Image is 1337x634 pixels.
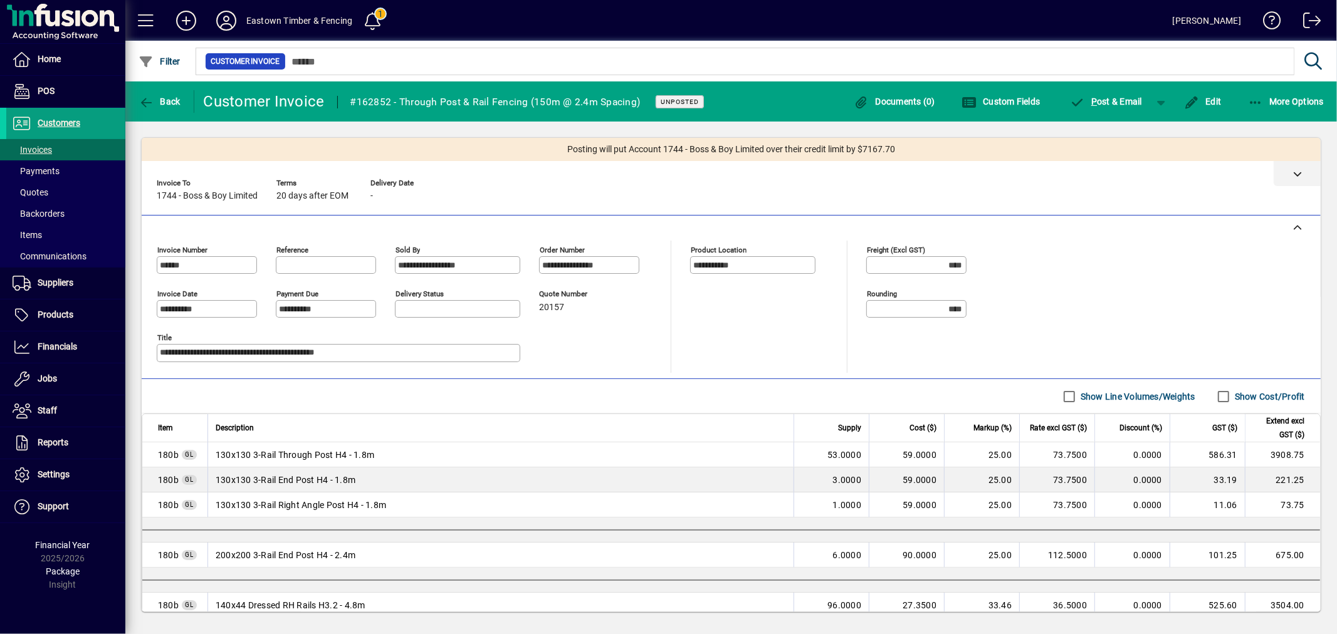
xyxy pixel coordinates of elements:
td: 3908.75 [1245,442,1320,467]
button: Back [135,90,184,113]
td: 586.31 [1170,442,1245,467]
td: 101.25 [1170,543,1245,568]
mat-label: Order number [540,246,585,254]
td: 59.0000 [869,492,944,517]
span: More Options [1248,96,1324,107]
div: 36.5000 [1027,599,1087,611]
td: 675.00 [1245,543,1320,568]
span: Extend excl GST ($) [1253,414,1304,442]
a: Backorders [6,203,125,224]
mat-label: Payment due [276,289,318,298]
span: 140x44 Dressed RH Rails H3.2 - 4.8m [216,599,365,611]
span: Products [38,309,73,320]
a: Support [6,491,125,522]
span: 3.0000 [833,474,862,486]
td: 25.00 [944,467,1019,492]
td: 25.00 [944,492,1019,517]
span: Quote number [539,290,614,298]
span: Description [216,421,254,435]
span: Payments [13,166,60,176]
a: Staff [6,395,125,427]
a: Invoices [6,139,125,160]
div: 73.7500 [1027,449,1087,461]
span: GST ($) [1212,421,1237,435]
span: Sales - Timber [158,449,179,461]
span: Unposted [661,98,699,106]
a: Logout [1294,3,1321,43]
td: 0.0000 [1094,467,1170,492]
span: Suppliers [38,278,73,288]
td: 11.06 [1170,492,1245,517]
td: 73.75 [1245,492,1320,517]
td: 0.0000 [1094,442,1170,467]
mat-label: Title [157,333,172,342]
span: P [1091,96,1097,107]
button: More Options [1245,90,1328,113]
span: GL [185,551,194,558]
a: Suppliers [6,268,125,299]
span: 96.0000 [827,599,861,611]
td: 59.0000 [869,442,944,467]
span: 1.0000 [833,499,862,511]
span: 1744 - Boss & Boy Limited [157,191,258,201]
label: Show Line Volumes/Weights [1078,390,1195,403]
a: POS [6,76,125,107]
label: Show Cost/Profit [1232,390,1305,403]
td: 0.0000 [1094,492,1170,517]
span: Support [38,501,69,511]
span: - [370,191,373,201]
mat-label: Reference [276,246,308,254]
span: Posting will put Account 1744 - Boss & Boy Limited over their credit limit by $7167.70 [567,143,895,156]
app-page-header-button: Back [125,90,194,113]
td: 27.3500 [869,593,944,618]
span: Quotes [13,187,48,197]
span: Customers [38,118,80,128]
div: #162852 - Through Post & Rail Fencing (150m @ 2.4m Spacing) [350,92,641,112]
span: GL [185,601,194,608]
span: 130x130 3-Rail Through Post H4 - 1.8m [216,449,374,461]
div: 73.7500 [1027,499,1087,511]
button: Post & Email [1064,90,1149,113]
a: Quotes [6,182,125,203]
button: Add [166,9,206,32]
span: Items [13,230,42,240]
span: Home [38,54,61,64]
td: 59.0000 [869,467,944,492]
span: Edit [1184,96,1222,107]
button: Edit [1181,90,1225,113]
span: Custom Fields [962,96,1041,107]
td: 221.25 [1245,467,1320,492]
div: Eastown Timber & Fencing [246,11,352,31]
div: 73.7500 [1027,474,1087,486]
span: Settings [38,469,70,479]
span: Rate excl GST ($) [1030,421,1087,435]
td: 33.46 [944,593,1019,618]
a: Settings [6,459,125,491]
span: Staff [38,405,57,415]
span: 20 days after EOM [276,191,349,201]
td: 33.19 [1170,467,1245,492]
mat-label: Delivery status [396,289,444,298]
span: Cost ($) [910,421,936,435]
span: Sales - Timber [158,499,179,511]
td: 25.00 [944,543,1019,568]
mat-label: Invoice date [157,289,197,298]
a: Items [6,224,125,246]
td: 3504.00 [1245,593,1320,618]
a: Financials [6,331,125,363]
a: Home [6,44,125,75]
span: Documents (0) [854,96,935,107]
span: POS [38,86,55,96]
td: 90.0000 [869,543,944,568]
a: Reports [6,427,125,459]
span: 130x130 3-Rail Right Angle Post H4 - 1.8m [216,499,386,511]
div: 112.5000 [1027,549,1087,561]
span: Sales - Timber [158,549,179,561]
span: Backorders [13,209,65,219]
span: Package [46,566,80,576]
button: Custom Fields [958,90,1044,113]
span: Reports [38,437,68,447]
span: ost & Email [1070,96,1143,107]
mat-label: Product location [691,246,747,254]
button: Documents (0) [851,90,938,113]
